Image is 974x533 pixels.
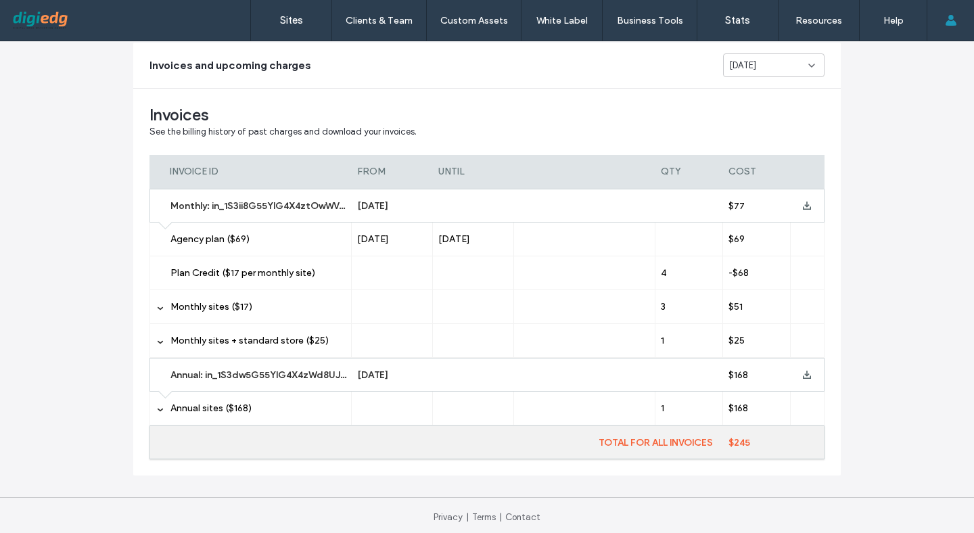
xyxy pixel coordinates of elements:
span: | [466,512,469,522]
span: Monthly sites + standard store ($25) [170,335,329,346]
span: INVOICE ID [170,166,218,177]
label: Business Tools [617,15,683,26]
span: TOTAL FOR ALL INVOICES [599,437,713,448]
label: Resources [795,15,842,26]
label: Stats [725,14,750,26]
span: Annual: in_1S3dw5G55YlG4X4zWd8UJqng [170,369,358,381]
span: Annual sites ($168) [170,402,252,414]
a: Terms [472,512,496,522]
label: Help [883,15,904,26]
span: FROM [357,166,386,177]
label: Clients & Team [346,15,413,26]
a: Privacy [434,512,463,522]
span: $168 [728,402,748,414]
span: COST [728,166,756,177]
label: Sites [280,14,303,26]
span: Agency plan ($69) [170,233,250,245]
span: -$68 [728,267,749,279]
span: $69 [728,233,745,245]
span: | [499,512,502,522]
span: [DATE] [438,233,470,245]
span: [DATE] [729,59,756,72]
span: Invoices [149,105,825,125]
span: [DATE] [357,233,389,245]
span: 1 [661,335,664,346]
span: $77 [728,200,745,212]
span: UNTIL [438,166,465,177]
span: Help [31,9,59,22]
label: $245 [723,437,824,448]
span: [DATE] [358,369,388,381]
span: Monthly sites ($17) [170,301,252,312]
span: Plan Credit ($17 per monthly site) [170,267,315,279]
span: $51 [728,301,743,312]
span: $168 [728,369,748,381]
span: Invoices and upcoming charges [149,58,311,73]
span: 3 [661,301,666,312]
span: QTY [661,166,680,177]
a: Contact [505,512,540,522]
span: 4 [661,267,667,279]
span: [DATE] [358,200,388,212]
span: 1 [661,402,664,414]
span: See the billing history of past charges and download your invoices. [149,126,417,137]
span: Monthly: in_1S3ii8G55YlG4X4ztOwWVxLC [170,200,355,212]
label: Custom Assets [440,15,508,26]
span: $25 [728,335,745,346]
label: White Label [536,15,588,26]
